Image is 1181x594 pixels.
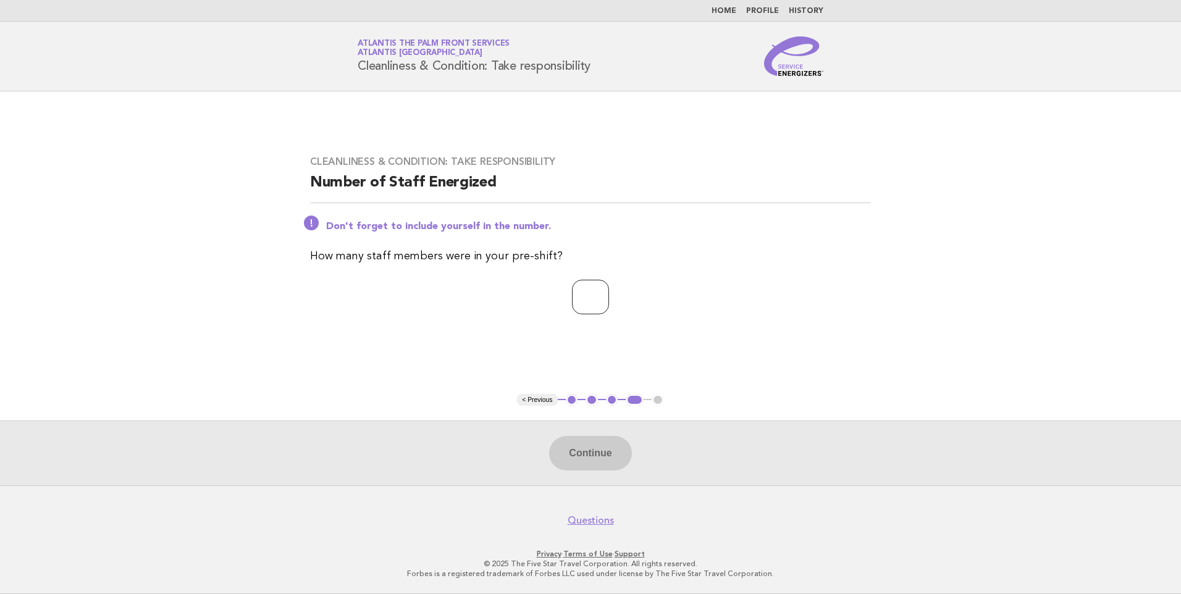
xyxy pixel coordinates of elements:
[310,173,871,203] h2: Number of Staff Energized
[626,394,644,406] button: 4
[326,220,871,233] p: Don't forget to include yourself in the number.
[310,156,871,168] h3: Cleanliness & Condition: Take responsibility
[606,394,618,406] button: 3
[566,394,578,406] button: 1
[615,550,645,558] a: Support
[568,514,614,527] a: Questions
[746,7,779,15] a: Profile
[586,394,598,406] button: 2
[310,248,871,265] p: How many staff members were in your pre-shift?
[212,549,969,559] p: · ·
[212,559,969,569] p: © 2025 The Five Star Travel Corporation. All rights reserved.
[789,7,823,15] a: History
[764,36,823,76] img: Service Energizers
[517,394,557,406] button: < Previous
[358,40,590,72] h1: Cleanliness & Condition: Take responsibility
[358,40,510,57] a: Atlantis The Palm Front ServicesAtlantis [GEOGRAPHIC_DATA]
[537,550,561,558] a: Privacy
[212,569,969,579] p: Forbes is a registered trademark of Forbes LLC used under license by The Five Star Travel Corpora...
[563,550,613,558] a: Terms of Use
[712,7,736,15] a: Home
[358,49,482,57] span: Atlantis [GEOGRAPHIC_DATA]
